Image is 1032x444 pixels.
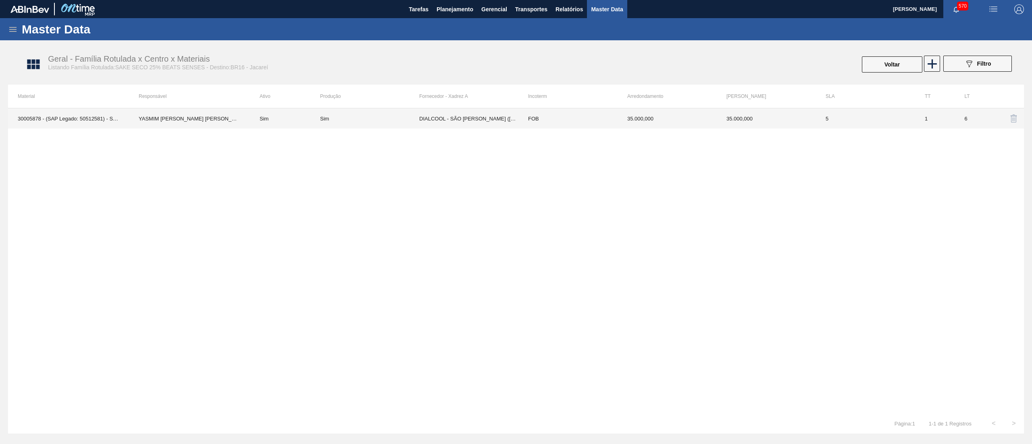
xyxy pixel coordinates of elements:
[939,56,1016,73] div: Filtrar Família Rotulada x Centro x Material
[955,108,994,129] td: 6
[1009,114,1019,123] img: delete-icon
[8,108,129,129] td: 30005878 - (SAP Legado: 50512581) - SAKE SECO 25 5PORCENTO
[518,108,618,129] td: FOB
[861,56,923,73] div: Voltar Para Família Rotulada x Centro
[518,85,618,108] th: Incoterm
[320,116,419,122] div: Material sem Data de Descontinuação
[419,108,518,129] td: DIALCOOL - SÃO ROQUE (SP)
[943,56,1012,72] button: Filtro
[8,85,129,108] th: Material
[48,64,268,71] span: Listando Família Rotulada:SAKE SECO 25% BEATS SENSES - Destino:BR16 - Jacareí
[816,85,915,108] th: SLA
[1004,109,1024,128] button: delete-icon
[437,4,473,14] span: Planejamento
[984,413,1004,434] button: <
[250,85,320,108] th: Ativo
[927,421,972,427] span: 1 - 1 de 1 Registros
[943,4,969,15] button: Notificações
[10,6,49,13] img: TNhmsLtSVTkK8tSr43FrP2fwEKptu5GPRR3wAAAABJRU5ErkJggg==
[915,85,955,108] th: TT
[618,108,717,129] td: 35000
[419,85,518,108] th: Fornecedor - Xadrez A
[409,4,429,14] span: Tarefas
[591,4,623,14] span: Master Data
[988,4,998,14] img: userActions
[1004,109,1014,128] div: Excluir Material
[618,85,717,108] th: Arredondamento
[481,4,507,14] span: Gerencial
[717,85,816,108] th: [PERSON_NAME]
[320,85,419,108] th: Produção
[977,60,991,67] span: Filtro
[923,56,939,73] div: Nova Família Rotulada x Centro x Material
[915,108,955,129] td: 1
[717,108,816,129] td: 35000
[957,2,968,10] span: 570
[816,108,915,129] td: 5
[250,108,320,129] td: Sim
[129,108,250,129] td: YASMIM FERREIRA DA SILVA
[22,25,165,34] h1: Master Data
[955,85,994,108] th: LT
[515,4,547,14] span: Transportes
[1014,4,1024,14] img: Logout
[1004,413,1024,434] button: >
[320,116,329,122] div: Sim
[48,54,210,63] span: Geral - Família Rotulada x Centro x Materiais
[895,421,915,427] span: Página : 1
[862,56,922,73] button: Voltar
[129,85,250,108] th: Responsável
[556,4,583,14] span: Relatórios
